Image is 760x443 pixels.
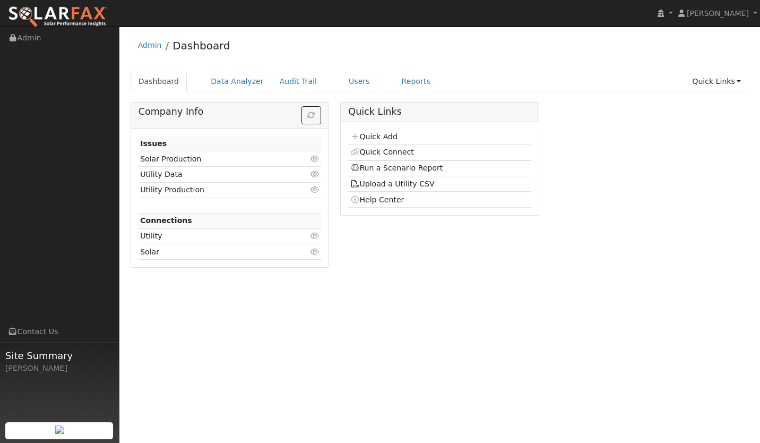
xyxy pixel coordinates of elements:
a: Reports [394,72,438,91]
h5: Company Info [139,106,321,117]
td: Utility [139,228,292,244]
a: Data Analyzer [203,72,272,91]
span: Site Summary [5,348,114,363]
a: Admin [138,41,162,49]
a: Audit Trail [272,72,325,91]
td: Utility Production [139,182,292,198]
a: Dashboard [131,72,187,91]
img: SolarFax [8,6,108,28]
i: Click to view [310,248,319,255]
img: retrieve [55,425,64,434]
a: Help Center [350,195,404,204]
td: Utility Data [139,167,292,182]
i: Click to view [310,171,319,178]
td: Solar Production [139,151,292,167]
a: Quick Links [684,72,749,91]
h5: Quick Links [348,106,531,117]
div: [PERSON_NAME] [5,363,114,374]
td: Solar [139,244,292,260]
span: [PERSON_NAME] [687,9,749,18]
strong: Issues [140,139,167,148]
a: Dashboard [172,39,230,52]
a: Quick Add [350,132,398,141]
a: Users [341,72,378,91]
strong: Connections [140,216,192,225]
a: Quick Connect [350,148,414,156]
a: Upload a Utility CSV [350,180,435,188]
i: Click to view [310,232,319,240]
i: Click to view [310,186,319,193]
a: Run a Scenario Report [350,164,443,172]
i: Click to view [310,155,319,163]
